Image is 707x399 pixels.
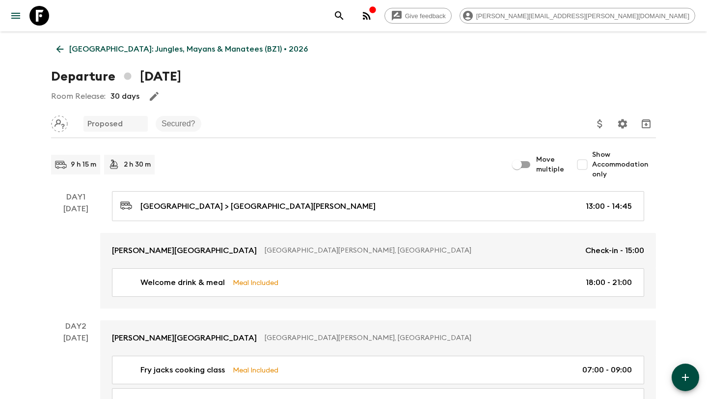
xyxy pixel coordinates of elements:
div: [PERSON_NAME][EMAIL_ADDRESS][PERSON_NAME][DOMAIN_NAME] [460,8,695,24]
p: [PERSON_NAME][GEOGRAPHIC_DATA] [112,332,257,344]
p: 30 days [110,90,139,102]
span: Assign pack leader [51,118,68,126]
p: Meal Included [233,277,278,288]
p: Room Release: [51,90,106,102]
a: Welcome drink & mealMeal Included18:00 - 21:00 [112,268,644,297]
button: Archive (Completed, Cancelled or Unsynced Departures only) [636,114,656,134]
span: [PERSON_NAME][EMAIL_ADDRESS][PERSON_NAME][DOMAIN_NAME] [471,12,695,20]
button: Update Price, Early Bird Discount and Costs [590,114,610,134]
p: Meal Included [233,365,278,375]
a: [PERSON_NAME][GEOGRAPHIC_DATA][GEOGRAPHIC_DATA][PERSON_NAME], [GEOGRAPHIC_DATA]Check-in - 15:00 [100,233,656,268]
p: Fry jacks cooking class [140,364,225,376]
p: [PERSON_NAME][GEOGRAPHIC_DATA] [112,245,257,256]
button: search adventures [329,6,349,26]
p: 13:00 - 14:45 [586,200,632,212]
a: [GEOGRAPHIC_DATA]: Jungles, Mayans & Manatees (BZ1) • 2026 [51,39,313,59]
span: Move multiple [536,155,565,174]
div: [DATE] [63,203,88,309]
a: [PERSON_NAME][GEOGRAPHIC_DATA][GEOGRAPHIC_DATA][PERSON_NAME], [GEOGRAPHIC_DATA] [100,320,656,356]
button: Settings [613,114,632,134]
p: Welcome drink & meal [140,277,225,288]
button: menu [6,6,26,26]
a: Give feedback [384,8,452,24]
p: [GEOGRAPHIC_DATA] > [GEOGRAPHIC_DATA][PERSON_NAME] [140,200,376,212]
p: 9 h 15 m [71,160,96,170]
a: Fry jacks cooking classMeal Included07:00 - 09:00 [112,356,644,384]
h1: Departure [DATE] [51,67,181,86]
div: Secured? [156,116,201,132]
a: [GEOGRAPHIC_DATA] > [GEOGRAPHIC_DATA][PERSON_NAME]13:00 - 14:45 [112,191,644,221]
p: Day 2 [51,320,100,332]
p: 2 h 30 m [124,160,151,170]
p: Secured? [162,118,195,130]
p: Check-in - 15:00 [585,245,644,256]
span: Show Accommodation only [592,150,656,179]
p: Day 1 [51,191,100,203]
p: [GEOGRAPHIC_DATA][PERSON_NAME], [GEOGRAPHIC_DATA] [265,246,577,256]
p: Proposed [87,118,123,130]
p: 07:00 - 09:00 [582,364,632,376]
p: [GEOGRAPHIC_DATA][PERSON_NAME], [GEOGRAPHIC_DATA] [265,333,636,343]
p: [GEOGRAPHIC_DATA]: Jungles, Mayans & Manatees (BZ1) • 2026 [69,43,308,55]
p: 18:00 - 21:00 [586,277,632,288]
span: Give feedback [400,12,451,20]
